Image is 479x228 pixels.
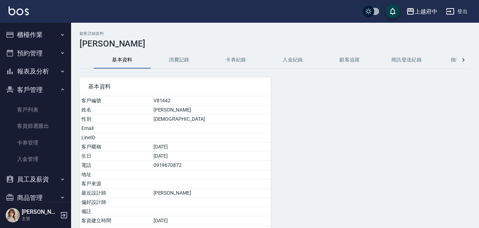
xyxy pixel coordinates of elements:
td: [DATE] [152,142,271,152]
button: 櫃檯作業 [3,26,68,44]
td: [PERSON_NAME] [152,189,271,198]
button: 員工及薪資 [3,170,68,189]
h3: [PERSON_NAME] [80,39,470,49]
h2: 顧客詳細資料 [80,31,470,36]
button: 消費記錄 [151,51,208,69]
span: 基本資料 [88,83,262,90]
td: 地址 [80,170,152,179]
td: [DEMOGRAPHIC_DATA] [152,115,271,124]
button: 基本資料 [94,51,151,69]
img: Logo [9,6,29,15]
button: 簡訊發送紀錄 [378,51,435,69]
td: [DATE] [152,216,271,226]
td: [DATE] [152,152,271,161]
img: Person [6,208,20,222]
button: 入金紀錄 [264,51,321,69]
h5: [PERSON_NAME] [22,208,58,216]
td: 0919670872 [152,161,271,170]
td: 偏好設計師 [80,198,152,207]
td: 備註 [80,207,152,216]
td: 最近設計師 [80,189,152,198]
td: 姓名 [80,105,152,115]
button: 商品管理 [3,189,68,207]
td: V81442 [152,96,271,105]
button: 上越府中 [403,4,440,19]
a: 客戶列表 [3,102,68,118]
button: 客戶管理 [3,81,68,99]
td: Email [80,124,152,133]
td: 客戶編號 [80,96,152,105]
td: 客戶暱稱 [80,142,152,152]
button: 登出 [443,5,470,18]
td: [PERSON_NAME] [152,105,271,115]
a: 客資篩選匯出 [3,118,68,134]
button: 報表及分析 [3,62,68,81]
td: 客戶來源 [80,179,152,189]
td: LineID [80,133,152,142]
a: 卡券管理 [3,135,68,151]
td: 客資建立時間 [80,216,152,226]
button: 卡券紀錄 [208,51,264,69]
button: 顧客追蹤 [321,51,378,69]
a: 入金管理 [3,151,68,167]
td: 性別 [80,115,152,124]
td: 生日 [80,152,152,161]
div: 上越府中 [415,7,437,16]
p: 主管 [22,216,58,222]
td: 電話 [80,161,152,170]
button: 預約管理 [3,44,68,63]
button: save [386,4,400,18]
